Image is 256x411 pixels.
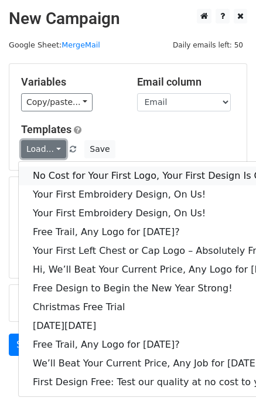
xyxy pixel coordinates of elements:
[169,40,247,49] a: Daily emails left: 50
[21,76,120,89] h5: Variables
[21,140,66,158] a: Load...
[197,355,256,411] iframe: Chat Widget
[137,76,235,89] h5: Email column
[169,39,247,52] span: Daily emails left: 50
[9,9,247,29] h2: New Campaign
[9,334,47,356] a: Send
[21,93,93,111] a: Copy/paste...
[9,40,100,49] small: Google Sheet:
[21,123,71,135] a: Templates
[84,140,115,158] button: Save
[62,40,100,49] a: MergeMail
